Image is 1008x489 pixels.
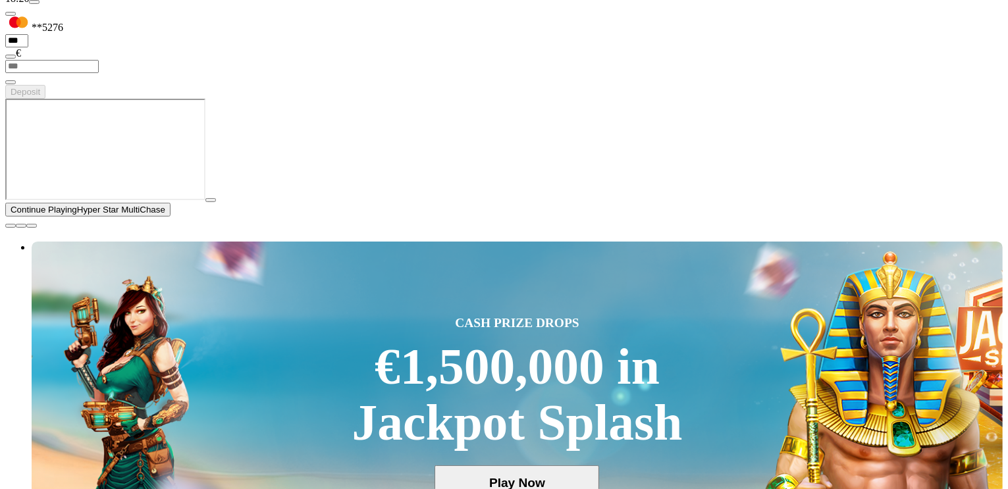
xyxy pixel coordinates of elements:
button: chevron-down icon [16,224,26,228]
button: Continue PlayingHyper Star MultiChase [5,203,171,217]
span: Hyper Star MultiChase [77,205,165,215]
span: Deposit [11,87,40,97]
button: play icon [205,198,216,202]
button: eye icon [5,80,16,84]
button: eye icon [5,55,16,59]
button: close icon [5,224,16,228]
span: Continue Playing [11,205,77,215]
button: Deposit [5,85,45,99]
button: fullscreen icon [26,224,37,228]
img: MasterCard [5,16,32,31]
iframe: Hyper Star MultiChase [5,99,205,200]
button: Hide quick deposit form [5,12,16,16]
div: €1,500,000 in Jackpot Splash [352,339,683,451]
span: CASH PRIZE DROPS [455,313,579,332]
span: € [16,47,21,59]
